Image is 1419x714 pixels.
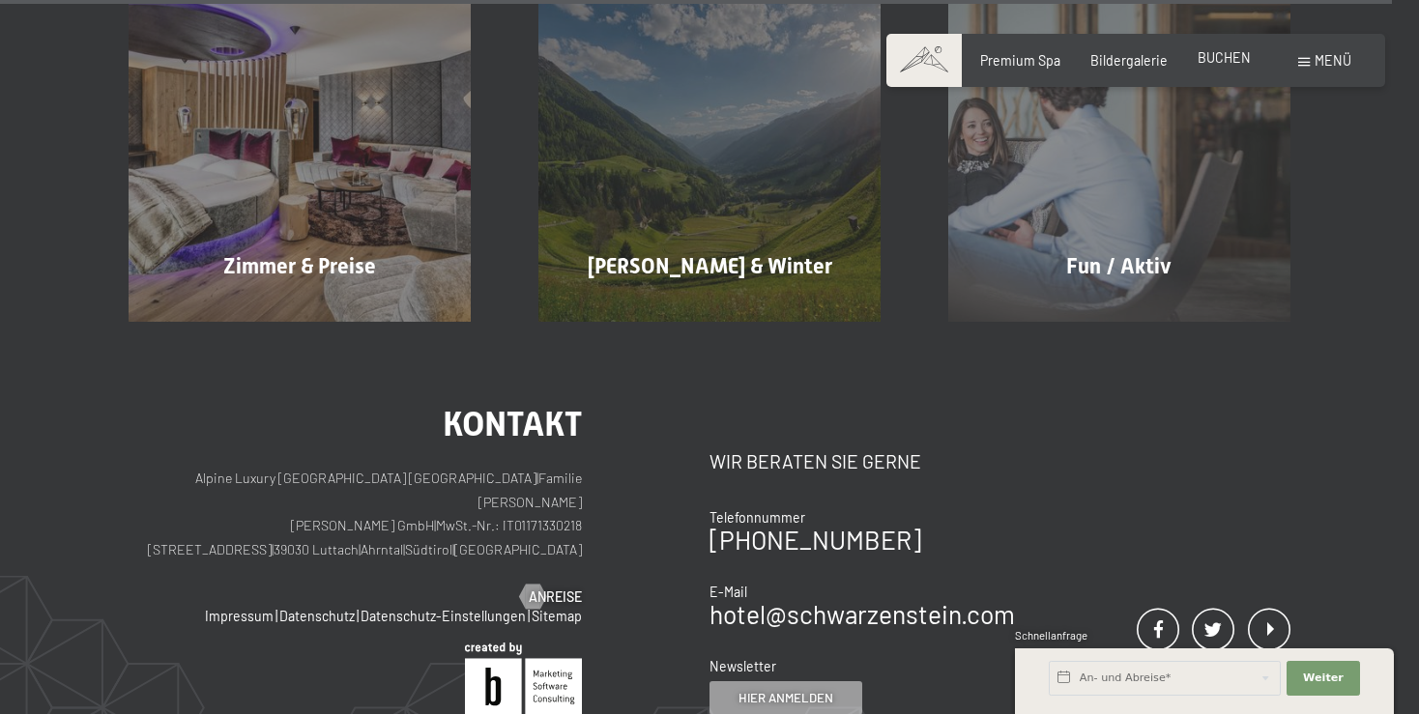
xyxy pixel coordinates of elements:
[357,608,359,624] span: |
[361,608,526,624] a: Datenschutz-Einstellungen
[662,303,766,323] span: Mehr erfahren
[709,599,1015,629] a: hotel@schwarzenstein.com
[709,584,747,600] span: E-Mail
[1090,52,1168,69] a: Bildergalerie
[709,658,776,674] span: Newsletter
[738,689,833,706] span: Hier anmelden
[1315,52,1351,69] span: Menü
[1066,254,1172,278] span: Fun / Aktiv
[709,450,921,472] span: Wir beraten Sie gerne
[980,52,1060,69] a: Premium Spa
[129,467,582,562] p: Alpine Luxury [GEOGRAPHIC_DATA] [GEOGRAPHIC_DATA] Familie [PERSON_NAME] [PERSON_NAME] GmbH MwSt.-...
[528,608,530,624] span: |
[520,587,582,607] a: Anreise
[1287,661,1360,696] button: Weiter
[205,608,274,624] a: Impressum
[403,541,405,557] span: |
[275,608,277,624] span: |
[536,470,538,486] span: |
[279,608,355,624] a: Datenschutz
[1198,49,1251,66] a: BUCHEN
[588,254,832,278] span: [PERSON_NAME] & Winter
[1013,672,1017,686] span: 1
[434,517,436,533] span: |
[709,509,805,526] span: Telefonnummer
[1015,629,1087,642] span: Schnellanfrage
[359,541,361,557] span: |
[529,587,582,607] span: Anreise
[709,525,921,555] a: [PHONE_NUMBER]
[443,404,582,443] span: Kontakt
[252,303,356,323] span: Mehr erfahren
[1303,671,1344,686] span: Weiter
[1072,303,1175,323] span: Mehr erfahren
[532,608,582,624] a: Sitemap
[452,541,454,557] span: |
[223,254,376,278] span: Zimmer & Preise
[272,541,274,557] span: |
[522,403,681,422] span: Einwilligung Marketing*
